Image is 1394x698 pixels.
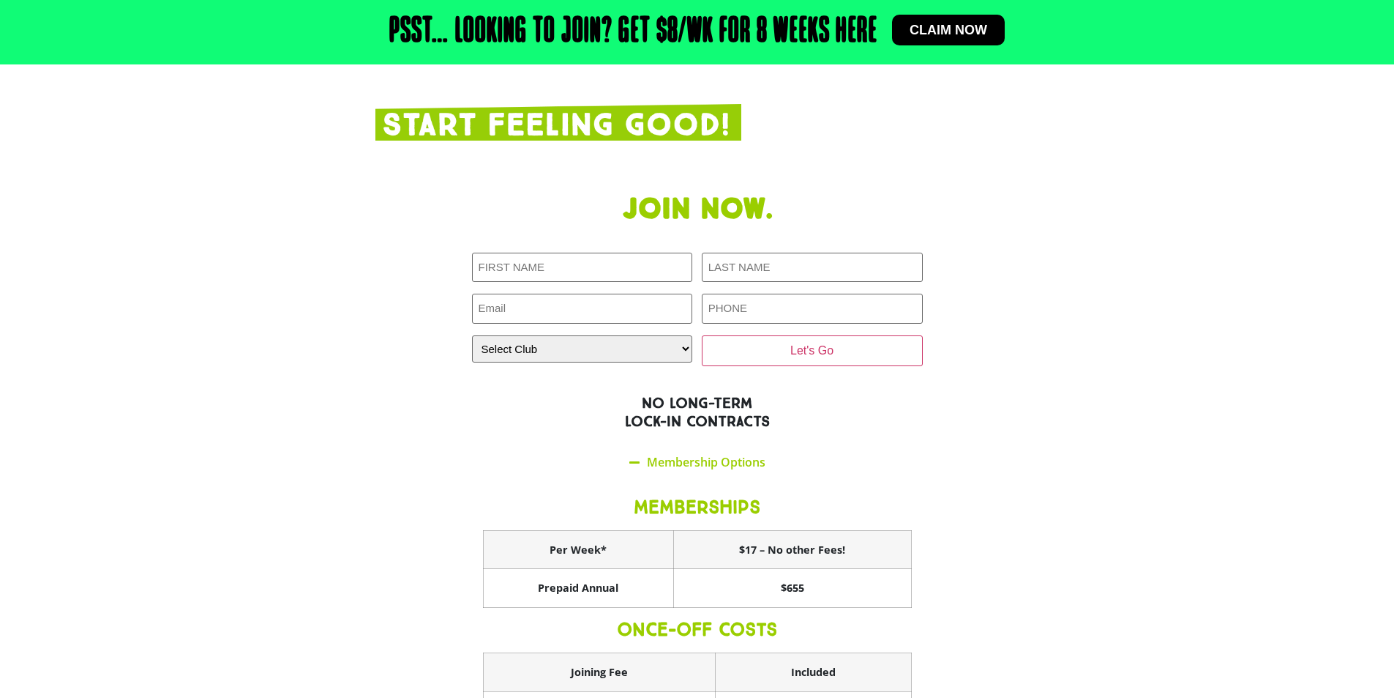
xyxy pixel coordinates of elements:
th: $655 [673,569,911,608]
h1: Join now. [375,192,1019,227]
a: Membership Options [647,454,765,470]
th: Prepaid Annual [483,569,673,608]
div: Membership Options [472,445,923,480]
h2: Psst… Looking to join? Get $8/wk for 8 weeks here [389,15,877,50]
a: Claim now [892,15,1005,45]
th: $17 – No other Fees! [673,530,911,569]
input: Email [472,294,693,324]
h2: NO LONG-TERM LOCK-IN CONTRACTS [375,394,1019,431]
input: LAST NAME [702,253,923,283]
input: Let's Go [702,335,923,366]
h3: MEMBERSHIPS [483,497,912,519]
span: Claim now [910,23,987,37]
input: PHONE [702,294,923,324]
th: Included [715,653,911,692]
input: FIRST NAME [472,253,693,283]
th: Joining Fee [483,653,715,692]
th: Per Week* [483,530,673,569]
h3: ONCE-OFF COSTS [483,619,912,641]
